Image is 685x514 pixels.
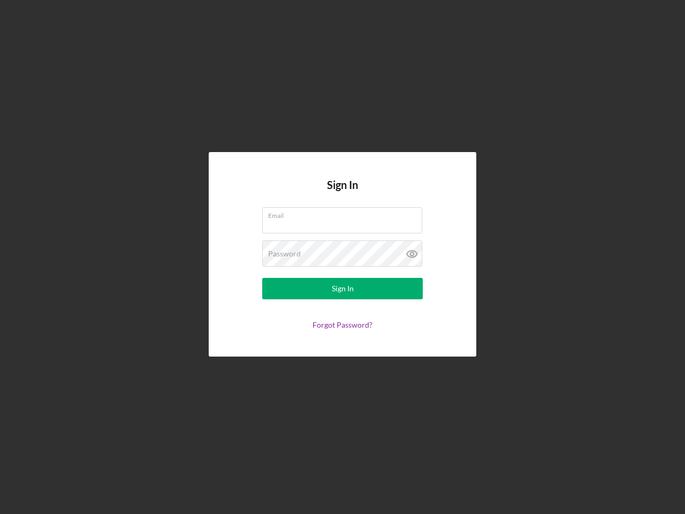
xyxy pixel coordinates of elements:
[327,179,358,207] h4: Sign In
[313,320,372,329] a: Forgot Password?
[262,278,423,299] button: Sign In
[268,250,301,258] label: Password
[332,278,354,299] div: Sign In
[268,208,422,220] label: Email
